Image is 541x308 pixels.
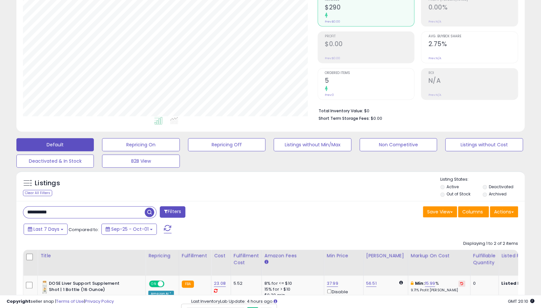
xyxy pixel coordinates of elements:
button: Listings without Cost [445,138,523,151]
a: 56.51 [366,280,377,287]
button: B2B View [102,154,179,168]
div: 15% for > $10 [264,286,319,292]
label: Out of Stock [447,191,470,197]
span: Columns [462,208,483,215]
a: 23.08 [214,280,226,287]
label: Archived [489,191,507,197]
div: Fulfillable Quantity [473,252,496,266]
h2: $0.00 [325,40,414,49]
h2: 0.00% [428,4,518,12]
h2: 5 [325,77,414,86]
b: Total Inventory Value: [319,108,363,114]
h5: Listings [35,179,60,188]
a: 37.99 [327,280,338,287]
h2: $290 [325,4,414,12]
span: Avg. Buybox Share [428,35,518,38]
div: Amazon AI * [148,291,174,297]
img: 314LS6Fo53L._SL40_.jpg [42,281,47,294]
button: Repricing Off [188,138,265,151]
span: Compared to: [69,226,99,233]
button: Last 7 Days [24,224,68,235]
span: Sep-25 - Oct-01 [111,226,149,232]
span: Ordered Items [325,71,414,75]
div: Amazon Fees [264,252,321,259]
div: 8% for <= $10 [264,281,319,286]
span: $0.00 [371,115,382,121]
button: Columns [458,206,489,217]
div: Last InventoryLab Update: 4 hours ago. [191,299,534,305]
div: 0 [473,281,493,286]
th: The percentage added to the cost of goods (COGS) that forms the calculator for Min & Max prices. [408,250,470,276]
div: Title [40,252,143,259]
div: 5.52 [234,281,257,286]
span: Profit [325,35,414,38]
strong: Copyright [7,298,31,304]
label: Active [447,184,459,190]
button: Save View [423,206,457,217]
small: Prev: $0.00 [325,20,340,24]
div: Clear All Filters [23,190,52,196]
div: Min Price [327,252,361,259]
a: Privacy Policy [85,298,114,304]
a: 15.99 [425,280,435,287]
span: OFF [163,281,174,287]
b: Listed Price: [501,280,531,286]
li: $0 [319,106,513,114]
div: % [411,281,465,293]
button: Listings without Min/Max [274,138,351,151]
h2: N/A [428,77,518,86]
a: Terms of Use [56,298,84,304]
div: $0.30 min [264,292,319,298]
button: Deactivated & In Stock [16,154,94,168]
small: Prev: N/A [428,20,441,24]
span: Last 7 Days [33,226,59,232]
button: Repricing On [102,138,179,151]
button: Default [16,138,94,151]
div: [PERSON_NAME] [366,252,405,259]
small: Prev: N/A [428,56,441,60]
div: Disable auto adjust min [327,288,358,307]
button: Actions [490,206,518,217]
span: ROI [428,71,518,75]
label: Deactivated [489,184,513,190]
b: DOSE Liver Support Supplement Shot | 1 Bottle (16 Ounce) [49,281,129,294]
div: Fulfillment [182,252,208,259]
small: Prev: 0 [325,93,334,97]
span: ON [150,281,158,287]
span: 2025-10-9 20:10 GMT [508,298,534,304]
small: Prev: $0.00 [325,56,340,60]
div: Displaying 1 to 2 of 2 items [463,241,518,247]
small: FBA [182,281,194,288]
small: Prev: N/A [428,93,441,97]
b: Min: [415,280,425,286]
p: 9.71% Profit [PERSON_NAME] [411,288,465,293]
div: Markup on Cost [411,252,468,259]
h2: 2.75% [428,40,518,49]
button: Non Competitive [360,138,437,151]
small: Amazon Fees. [264,259,268,265]
div: Cost [214,252,228,259]
div: Fulfillment Cost [234,252,259,266]
button: Sep-25 - Oct-01 [101,224,157,235]
div: Repricing [148,252,176,259]
b: Short Term Storage Fees: [319,116,370,121]
div: seller snap | | [7,299,114,305]
button: Filters [160,206,185,218]
p: Listing States: [440,176,525,183]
